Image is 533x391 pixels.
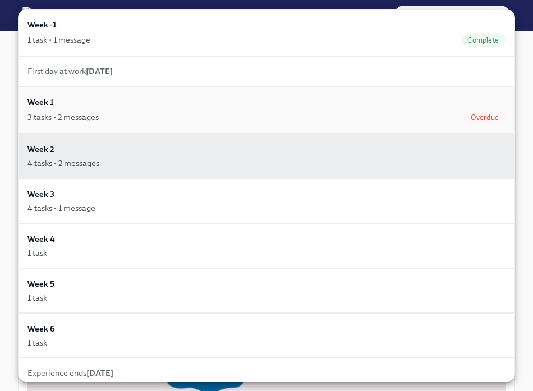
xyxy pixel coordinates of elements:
[27,158,99,169] div: 4 tasks • 2 messages
[461,36,506,44] span: Complete
[27,292,47,303] div: 1 task
[86,66,113,76] strong: [DATE]
[27,96,54,108] h6: Week 1
[18,268,515,313] a: Week 51 task
[27,112,99,123] div: 3 tasks • 2 messages
[27,66,113,76] span: First day at work
[27,188,54,200] h6: Week 3
[27,233,55,245] h6: Week 4
[18,223,515,268] a: Week 41 task
[27,278,54,290] h6: Week 5
[464,113,506,122] span: Overdue
[27,368,113,378] span: Experience ends
[27,34,90,45] div: 1 task • 1 message
[18,86,515,134] a: Week 13 tasks • 2 messagesOverdue
[27,337,47,348] div: 1 task
[27,247,47,259] div: 1 task
[27,143,54,155] h6: Week 2
[18,178,515,223] a: Week 34 tasks • 1 message
[27,203,95,214] div: 4 tasks • 1 message
[27,323,55,335] h6: Week 6
[86,368,113,378] strong: [DATE]
[18,134,515,178] a: Week 24 tasks • 2 messages
[18,9,515,56] a: Week -11 task • 1 messageComplete
[18,313,515,358] a: Week 61 task
[27,19,57,31] h6: Week -1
